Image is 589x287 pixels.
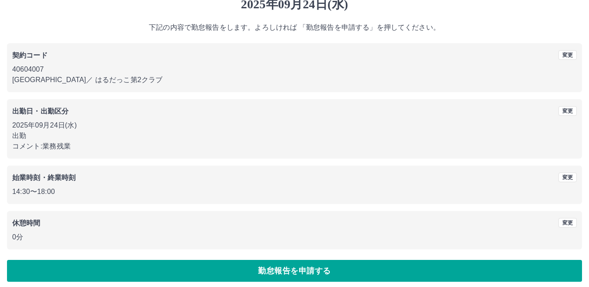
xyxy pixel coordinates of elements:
[12,75,577,85] p: [GEOGRAPHIC_DATA] ／ はるだっこ第2クラブ
[12,219,41,227] b: 休憩時間
[558,50,577,60] button: 変更
[558,173,577,182] button: 変更
[12,174,76,181] b: 始業時刻・終業時刻
[12,187,577,197] p: 14:30 〜 18:00
[12,131,577,141] p: 出勤
[12,120,577,131] p: 2025年09月24日(水)
[558,218,577,228] button: 変更
[12,107,69,115] b: 出勤日・出勤区分
[12,141,577,152] p: コメント: 業務残業
[12,232,577,242] p: 0分
[7,22,582,33] p: 下記の内容で勤怠報告をします。よろしければ 「勤怠報告を申請する」を押してください。
[12,64,577,75] p: 40604007
[7,260,582,282] button: 勤怠報告を申請する
[12,52,48,59] b: 契約コード
[558,106,577,116] button: 変更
